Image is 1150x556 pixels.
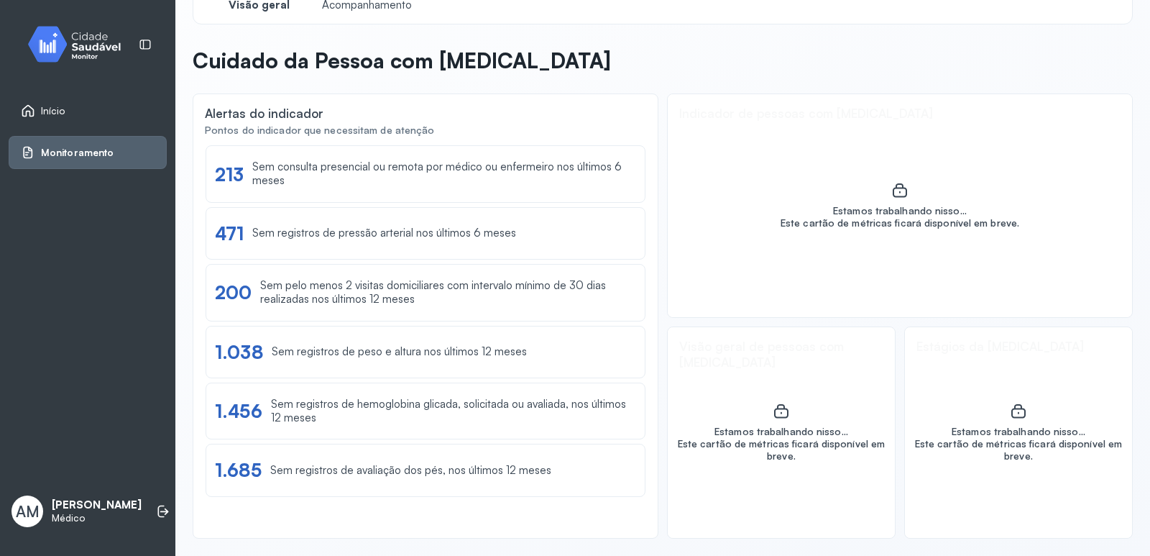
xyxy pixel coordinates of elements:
[16,502,40,521] span: AM
[215,163,244,186] div: 213
[781,205,1019,217] div: Estamos trabalhando nisso...
[215,281,252,304] div: 200
[41,147,114,159] span: Monitoramento
[215,400,262,422] div: 1.456
[193,47,611,73] p: Cuidado da Pessoa com [MEDICAL_DATA]
[215,222,244,245] div: 471
[270,464,551,478] div: Sem registros de avaliação dos pés, nos últimos 12 meses
[41,105,65,117] span: Início
[781,217,1019,229] div: Este cartão de métricas ficará disponível em breve.
[205,106,323,121] div: Alertas do indicador
[21,104,155,118] a: Início
[52,512,142,524] p: Médico
[205,124,646,137] div: Pontos do indicador que necessitam de atenção
[914,438,1123,462] div: Este cartão de métricas ficará disponível em breve.
[215,459,262,481] div: 1.685
[914,426,1123,438] div: Estamos trabalhando nisso...
[252,160,636,188] div: Sem consulta presencial ou remota por médico ou enfermeiro nos últimos 6 meses
[271,398,636,425] div: Sem registros de hemoglobina glicada, solicitada ou avaliada, nos últimos 12 meses
[15,23,144,65] img: monitor.svg
[260,279,636,306] div: Sem pelo menos 2 visitas domiciliares com intervalo mínimo de 30 dias realizadas nos últimos 12 m...
[252,227,516,240] div: Sem registros de pressão arterial nos últimos 6 meses
[215,341,263,363] div: 1.038
[676,438,886,462] div: Este cartão de métricas ficará disponível em breve.
[676,426,886,438] div: Estamos trabalhando nisso...
[272,345,527,359] div: Sem registros de peso e altura nos últimos 12 meses
[52,498,142,512] p: [PERSON_NAME]
[21,145,155,160] a: Monitoramento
